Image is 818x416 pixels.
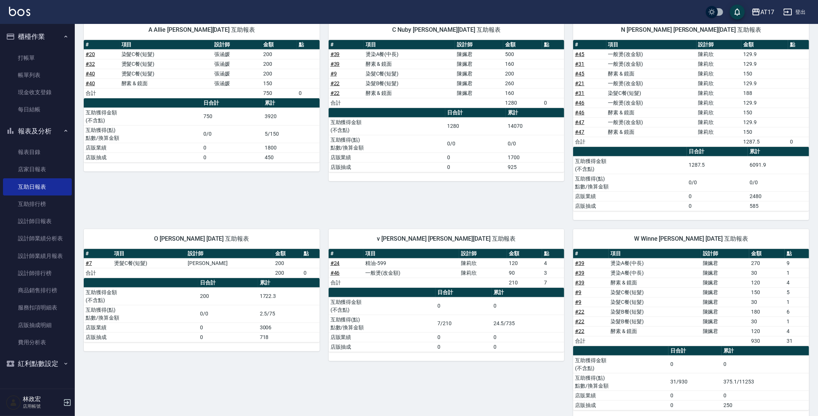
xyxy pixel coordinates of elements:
[606,59,696,69] td: 一般燙(改金額)
[687,201,748,211] td: 0
[84,40,320,98] table: a dense table
[492,297,565,315] td: 0
[120,59,213,69] td: 燙髮C餐(短髮)
[696,49,742,59] td: 陳莉欣
[3,178,72,195] a: 互助日報表
[696,98,742,108] td: 陳莉欣
[575,280,584,286] a: #39
[84,323,198,332] td: 店販業績
[760,7,774,17] div: AT17
[329,297,436,315] td: 互助獲得金額 (不含點)
[506,152,564,162] td: 1700
[575,260,584,266] a: #39
[198,323,258,332] td: 0
[261,40,297,50] th: 金額
[263,98,319,108] th: 累計
[459,258,507,268] td: 陳莉欣
[3,195,72,213] a: 互助排行榜
[575,299,581,305] a: #9
[263,152,319,162] td: 450
[749,249,785,259] th: 金額
[749,297,785,307] td: 30
[330,270,340,276] a: #46
[445,108,506,118] th: 日合計
[329,108,565,172] table: a dense table
[785,326,809,336] td: 4
[575,309,584,315] a: #22
[3,230,72,247] a: 設計師業績分析表
[609,317,701,326] td: 染髮B餐(短髮)
[785,307,809,317] td: 6
[202,143,263,152] td: 0
[258,323,320,332] td: 3006
[573,391,668,400] td: 店販業績
[186,249,273,259] th: 設計師
[84,152,202,162] td: 店販抽成
[606,88,696,98] td: 染髮C餐(短髮)
[93,26,311,34] span: A Allie [PERSON_NAME][DATE] 互助報表
[363,258,459,268] td: 精油-599
[3,101,72,118] a: 每日結帳
[330,80,340,86] a: #22
[749,336,785,346] td: 930
[3,27,72,46] button: 櫃檯作業
[506,135,564,152] td: 0/0
[364,69,455,78] td: 染髮C餐(短髮)
[573,40,809,147] table: a dense table
[503,78,542,88] td: 260
[785,268,809,278] td: 1
[261,69,297,78] td: 200
[575,51,584,57] a: #45
[86,61,95,67] a: #32
[606,108,696,117] td: 酵素 & 鏡面
[507,268,542,278] td: 90
[329,117,445,135] td: 互助獲得金額 (不含點)
[202,108,263,125] td: 750
[202,125,263,143] td: 0/0
[492,332,565,342] td: 0
[455,40,503,50] th: 設計師
[687,191,748,201] td: 0
[3,49,72,67] a: 打帳單
[573,201,687,211] td: 店販抽成
[573,156,687,174] td: 互助獲得金額 (不含點)
[573,191,687,201] td: 店販業績
[445,117,506,135] td: 1280
[741,108,788,117] td: 150
[492,342,565,352] td: 0
[575,318,584,324] a: #22
[575,61,584,67] a: #31
[785,317,809,326] td: 1
[701,249,750,259] th: 設計師
[363,249,459,259] th: 項目
[575,90,584,96] a: #31
[542,278,564,287] td: 7
[506,162,564,172] td: 925
[788,137,809,147] td: 0
[258,305,320,323] td: 2.5/75
[3,67,72,84] a: 帳單列表
[749,278,785,287] td: 120
[120,69,213,78] td: 燙髮C餐(短髮)
[445,162,506,172] td: 0
[507,249,542,259] th: 金額
[503,49,542,59] td: 500
[788,40,809,50] th: 點
[436,342,491,352] td: 0
[330,51,340,57] a: #39
[668,355,722,373] td: 0
[329,152,445,162] td: 店販業績
[329,249,565,288] table: a dense table
[722,373,809,391] td: 375.1/11253
[575,119,584,125] a: #47
[701,268,750,278] td: 陳姵君
[722,391,809,400] td: 0
[503,98,542,108] td: 1280
[329,278,364,287] td: 合計
[687,147,748,157] th: 日合計
[609,258,701,268] td: 燙染A餐(中長)
[93,235,311,243] span: O [PERSON_NAME] [DATE] 互助報表
[785,287,809,297] td: 5
[338,235,556,243] span: v [PERSON_NAME] [PERSON_NAME][DATE] 互助報表
[273,249,302,259] th: 金額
